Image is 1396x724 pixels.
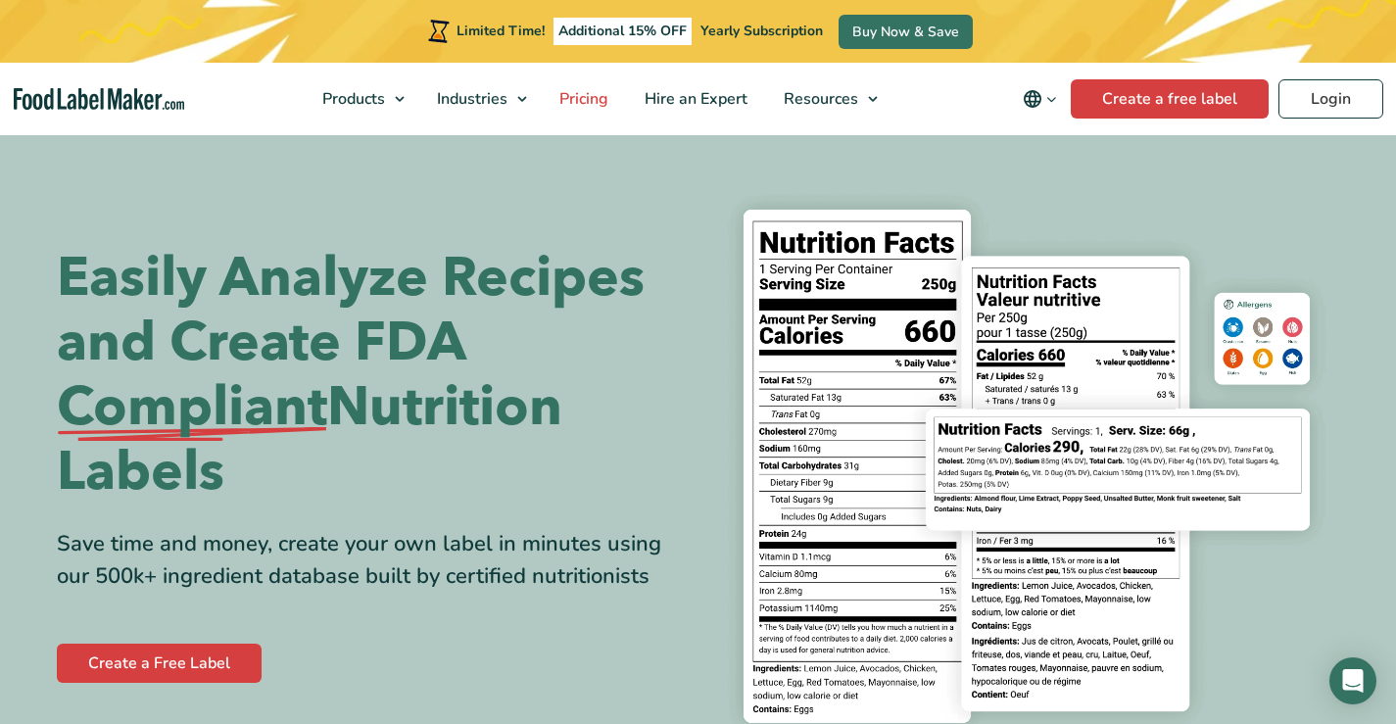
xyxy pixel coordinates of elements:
a: Food Label Maker homepage [14,88,185,111]
a: Create a Free Label [57,644,262,683]
h1: Easily Analyze Recipes and Create FDA Nutrition Labels [57,246,684,505]
span: Resources [778,88,860,110]
a: Industries [419,63,537,135]
a: Login [1278,79,1383,119]
a: Pricing [542,63,622,135]
span: Compliant [57,375,327,440]
span: Yearly Subscription [700,22,823,40]
span: Pricing [554,88,610,110]
div: Open Intercom Messenger [1329,657,1376,704]
a: Products [305,63,414,135]
a: Resources [766,63,888,135]
button: Change language [1009,79,1071,119]
a: Hire an Expert [627,63,761,135]
div: Save time and money, create your own label in minutes using our 500k+ ingredient database built b... [57,528,684,593]
span: Products [316,88,387,110]
span: Additional 15% OFF [554,18,692,45]
a: Buy Now & Save [839,15,973,49]
a: Create a free label [1071,79,1269,119]
span: Limited Time! [457,22,545,40]
span: Hire an Expert [639,88,749,110]
span: Industries [431,88,509,110]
